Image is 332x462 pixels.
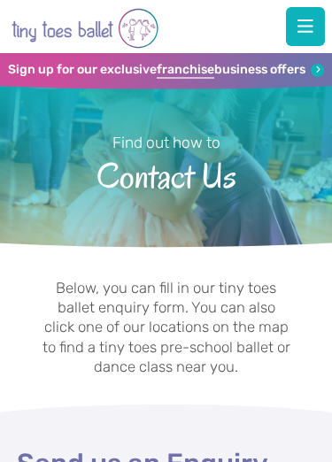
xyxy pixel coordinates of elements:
[12,4,158,53] img: tiny toes ballet
[157,62,214,79] strong: franchise
[42,278,291,376] p: Below, you can fill in our tiny toes ballet enquiry form. You can also click one of our locations...
[112,134,220,151] small: Find out how to
[19,154,313,196] span: Contact Us
[8,62,325,79] a: Sign up for our exclusivefranchisebusiness offers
